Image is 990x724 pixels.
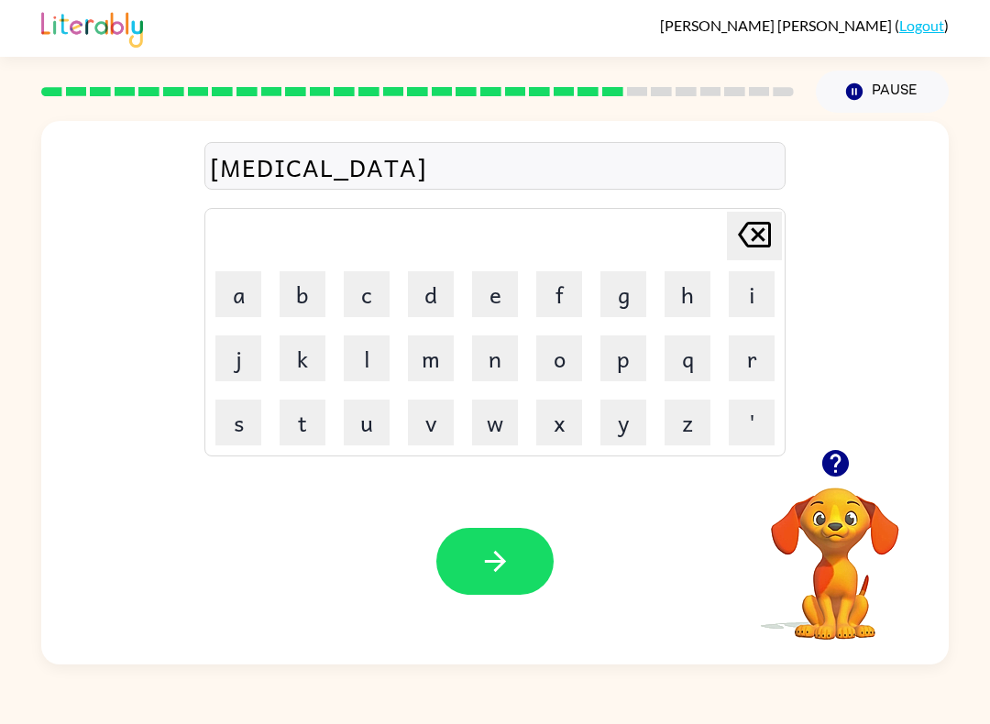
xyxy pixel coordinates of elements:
[408,400,454,445] button: v
[600,271,646,317] button: g
[816,71,949,113] button: Pause
[536,271,582,317] button: f
[472,400,518,445] button: w
[665,400,710,445] button: z
[729,271,775,317] button: i
[729,335,775,381] button: r
[743,459,927,642] video: Your browser must support playing .mp4 files to use Literably. Please try using another browser.
[536,400,582,445] button: x
[536,335,582,381] button: o
[665,271,710,317] button: h
[344,335,390,381] button: l
[472,335,518,381] button: n
[280,271,325,317] button: b
[600,400,646,445] button: y
[665,335,710,381] button: q
[600,335,646,381] button: p
[344,400,390,445] button: u
[215,271,261,317] button: a
[210,148,780,186] div: [MEDICAL_DATA]
[280,400,325,445] button: t
[408,271,454,317] button: d
[41,7,143,48] img: Literably
[660,16,895,34] span: [PERSON_NAME] [PERSON_NAME]
[729,400,775,445] button: '
[899,16,944,34] a: Logout
[215,400,261,445] button: s
[215,335,261,381] button: j
[408,335,454,381] button: m
[660,16,949,34] div: ( )
[344,271,390,317] button: c
[472,271,518,317] button: e
[280,335,325,381] button: k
